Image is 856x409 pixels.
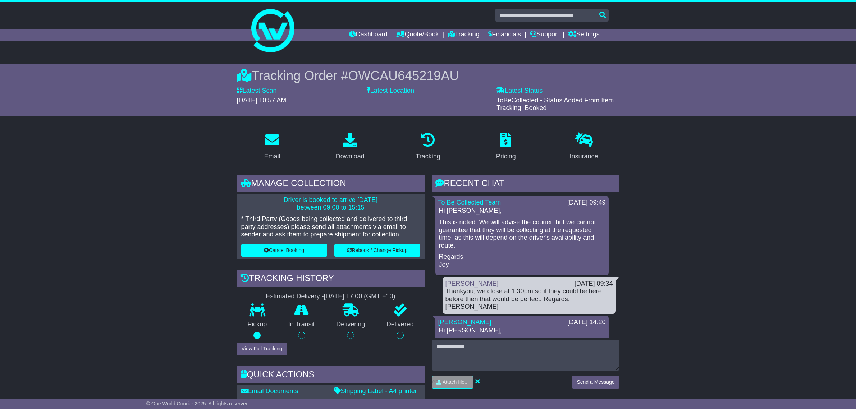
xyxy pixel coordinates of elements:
[488,29,521,41] a: Financials
[334,244,420,257] button: Rebook / Change Pickup
[568,29,600,41] a: Settings
[496,87,543,95] label: Latest Status
[146,401,250,406] span: © One World Courier 2025. All rights reserved.
[264,152,280,161] div: Email
[572,376,619,389] button: Send a Message
[237,68,619,83] div: Tracking Order #
[324,293,395,300] div: [DATE] 17:00 (GMT +10)
[241,244,327,257] button: Cancel Booking
[439,207,605,215] p: Hi [PERSON_NAME],
[348,68,459,83] span: OWCAU645219AU
[567,318,606,326] div: [DATE] 14:20
[367,87,414,95] label: Latest Location
[237,87,277,95] label: Latest Scan
[237,97,287,104] span: [DATE] 10:57 AM
[349,29,388,41] a: Dashboard
[241,387,298,395] a: Email Documents
[445,288,613,311] div: Thankyou, we close at 1:30pm so if they could be here before then that would be perfect. Regards,...
[438,318,491,326] a: [PERSON_NAME]
[237,293,425,300] div: Estimated Delivery -
[432,175,619,194] div: RECENT CHAT
[438,199,501,206] a: To Be Collected Team
[570,152,598,161] div: Insurance
[334,387,417,395] a: Shipping Label - A4 printer
[496,97,614,112] span: ToBeCollected - Status Added From Item Tracking. Booked
[567,199,606,207] div: [DATE] 09:49
[259,130,285,164] a: Email
[530,29,559,41] a: Support
[411,130,445,164] a: Tracking
[326,321,376,328] p: Delivering
[237,343,287,355] button: View Full Tracking
[237,175,425,194] div: Manage collection
[445,280,499,287] a: [PERSON_NAME]
[439,327,605,389] p: Hi [PERSON_NAME], We will request this to be rebooked for collection [DATE] and will advise to en...
[496,152,516,161] div: Pricing
[416,152,440,161] div: Tracking
[448,29,479,41] a: Tracking
[237,366,425,385] div: Quick Actions
[575,280,613,288] div: [DATE] 09:34
[237,270,425,289] div: Tracking history
[491,130,521,164] a: Pricing
[237,321,278,328] p: Pickup
[336,152,365,161] div: Download
[331,130,369,164] a: Download
[278,321,326,328] p: In Transit
[439,253,605,268] p: Regards, Joy
[241,196,420,212] p: Driver is booked to arrive [DATE] between 09:00 to 15:15
[241,215,420,239] p: * Third Party (Goods being collected and delivered to third party addresses) please send all atta...
[439,219,605,249] p: This is noted. We will advise the courier, but we cannot guarantee that they will be collecting a...
[376,321,425,328] p: Delivered
[396,29,439,41] a: Quote/Book
[565,130,603,164] a: Insurance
